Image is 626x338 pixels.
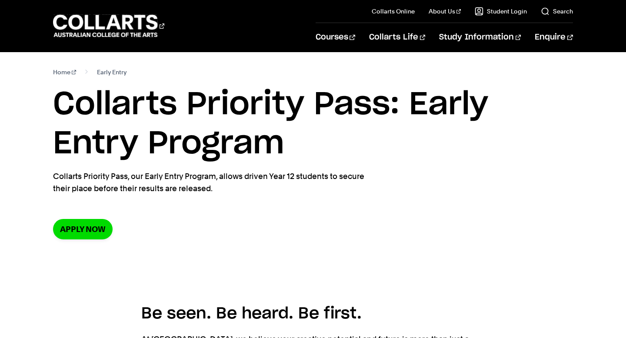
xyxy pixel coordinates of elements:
a: Enquire [535,23,573,52]
p: Collarts Priority Pass, our Early Entry Program, allows driven Year 12 students to secure their p... [53,170,370,195]
a: Apply now [53,219,113,239]
span: Early Entry [97,66,127,78]
a: Study Information [439,23,521,52]
h1: Collarts Priority Pass: Early Entry Program [53,85,573,163]
a: About Us [429,7,461,16]
a: Student Login [475,7,527,16]
a: Search [541,7,573,16]
a: Collarts Life [369,23,425,52]
div: Go to homepage [53,13,164,38]
span: Be seen. Be heard. Be first. [141,306,362,321]
a: Courses [316,23,355,52]
a: Home [53,66,76,78]
a: Collarts Online [372,7,415,16]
